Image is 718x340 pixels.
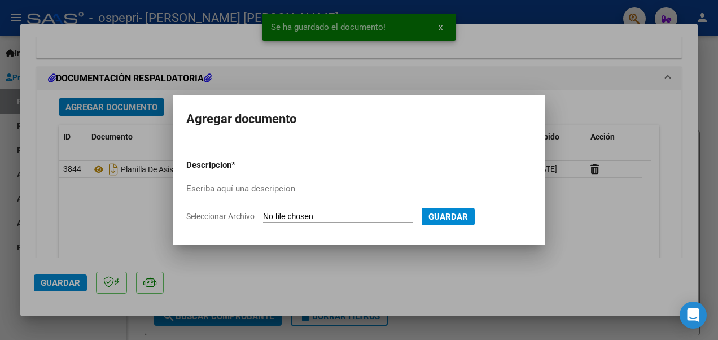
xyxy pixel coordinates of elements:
[428,212,468,222] span: Guardar
[186,108,532,130] h2: Agregar documento
[422,208,475,225] button: Guardar
[186,159,290,172] p: Descripcion
[186,212,255,221] span: Seleccionar Archivo
[680,302,707,329] div: Open Intercom Messenger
